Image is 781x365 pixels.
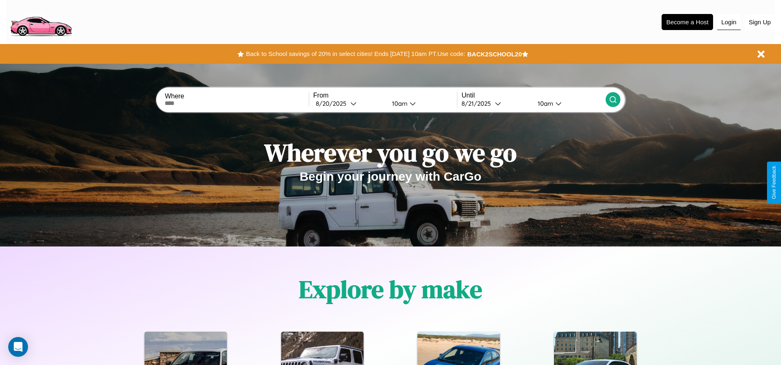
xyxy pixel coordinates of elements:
div: Give Feedback [771,166,777,199]
button: Sign Up [745,14,775,30]
h1: Explore by make [299,272,482,306]
button: Back to School savings of 20% in select cities! Ends [DATE] 10am PT.Use code: [244,48,467,60]
img: logo [6,4,75,38]
div: 10am [388,100,410,107]
div: 8 / 21 / 2025 [462,100,495,107]
label: From [313,92,457,99]
div: 10am [534,100,555,107]
button: 10am [531,99,606,108]
div: Open Intercom Messenger [8,337,28,357]
button: 8/20/2025 [313,99,385,108]
b: BACK2SCHOOL20 [467,51,522,58]
label: Until [462,92,605,99]
button: Become a Host [662,14,713,30]
button: Login [717,14,741,30]
button: 10am [385,99,457,108]
label: Where [165,93,308,100]
div: 8 / 20 / 2025 [316,100,350,107]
